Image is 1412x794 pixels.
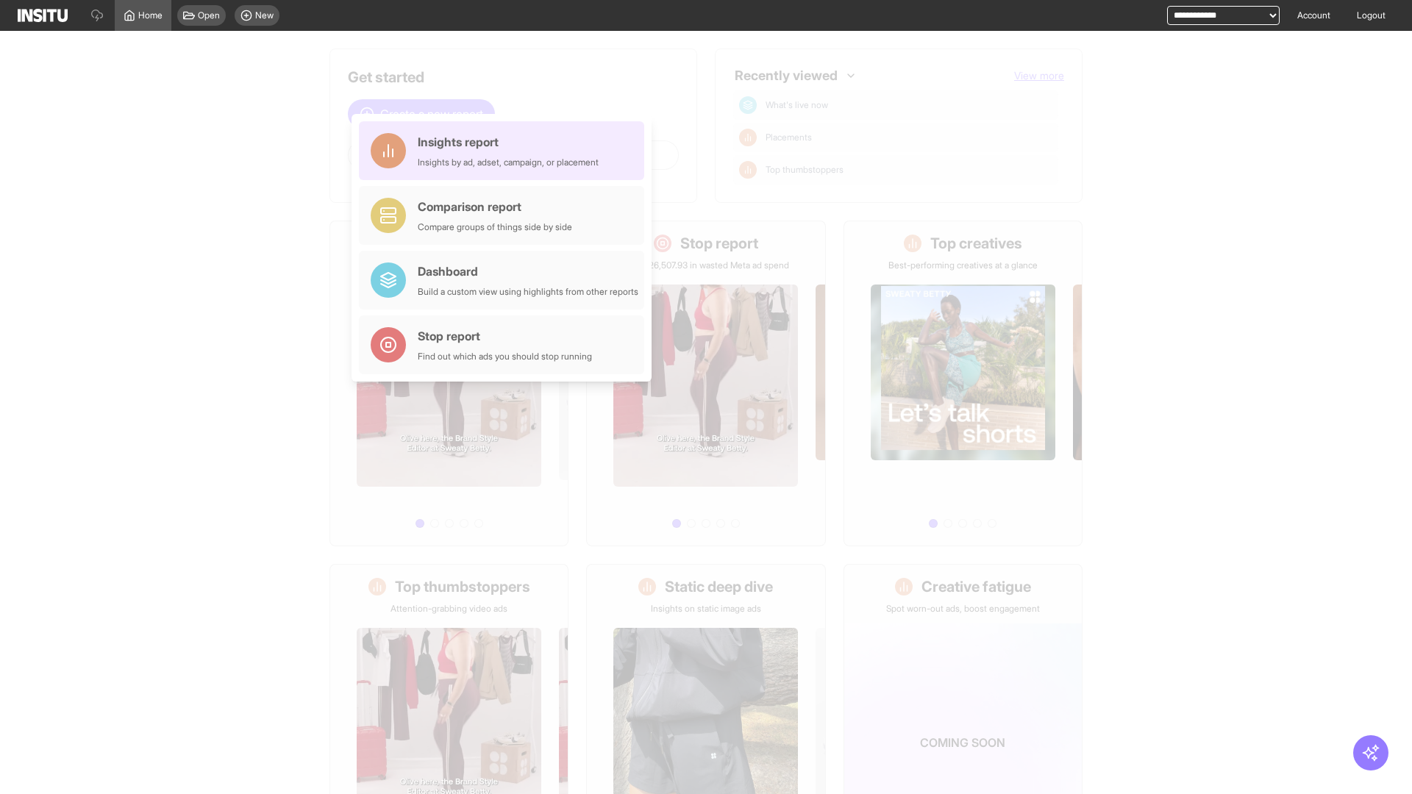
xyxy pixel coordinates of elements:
[418,133,599,151] div: Insights report
[418,157,599,168] div: Insights by ad, adset, campaign, or placement
[418,262,638,280] div: Dashboard
[418,351,592,362] div: Find out which ads you should stop running
[418,221,572,233] div: Compare groups of things side by side
[18,9,68,22] img: Logo
[255,10,274,21] span: New
[418,327,592,345] div: Stop report
[198,10,220,21] span: Open
[418,198,572,215] div: Comparison report
[418,286,638,298] div: Build a custom view using highlights from other reports
[138,10,163,21] span: Home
